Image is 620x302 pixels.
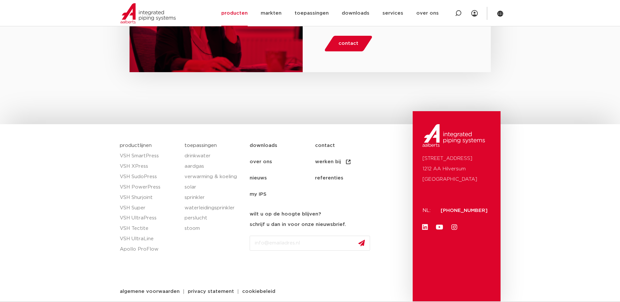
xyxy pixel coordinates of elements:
[120,234,178,244] a: VSH UltraLine
[250,222,346,227] strong: schrijf u dan in voor onze nieuwsbrief.
[315,154,380,170] a: werken bij
[120,223,178,234] a: VSH Tectite
[250,138,315,154] a: downloads
[250,212,321,217] strong: wilt u op de hoogte blijven?
[185,161,243,172] a: aardgas
[185,192,243,203] a: sprinkler
[315,170,380,186] a: referenties
[422,205,433,216] p: NL:
[120,151,178,161] a: VSH SmartPress
[250,236,370,251] input: info@emailadres.nl
[120,172,178,182] a: VSH SudoPress
[120,213,178,223] a: VSH UltraPress
[183,289,239,294] a: privacy statement
[338,38,358,49] span: contact
[115,289,185,294] a: algemene voorwaarden
[188,289,234,294] span: privacy statement
[422,153,491,185] p: [STREET_ADDRESS] 1212 AA Hilversum [GEOGRAPHIC_DATA]
[120,244,178,255] a: Apollo ProFlow
[185,203,243,213] a: waterleidingsprinkler
[120,182,178,192] a: VSH PowerPress
[185,143,217,148] a: toepassingen
[324,36,373,51] a: contact
[250,138,409,203] nav: Menu
[250,170,315,186] a: nieuws
[250,186,315,203] a: my IPS
[250,154,315,170] a: over ons
[242,289,275,294] span: cookiebeleid
[358,240,365,246] img: send.svg
[185,151,243,161] a: drinkwater
[120,161,178,172] a: VSH XPress
[120,192,178,203] a: VSH Shurjoint
[120,203,178,213] a: VSH Super
[315,138,380,154] a: contact
[185,213,243,223] a: perslucht
[237,289,280,294] a: cookiebeleid
[120,143,152,148] a: productlijnen
[185,182,243,192] a: solar
[250,256,349,281] iframe: reCAPTCHA
[441,208,488,213] a: [PHONE_NUMBER]
[185,223,243,234] a: stoom
[185,172,243,182] a: verwarming & koeling
[120,289,180,294] span: algemene voorwaarden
